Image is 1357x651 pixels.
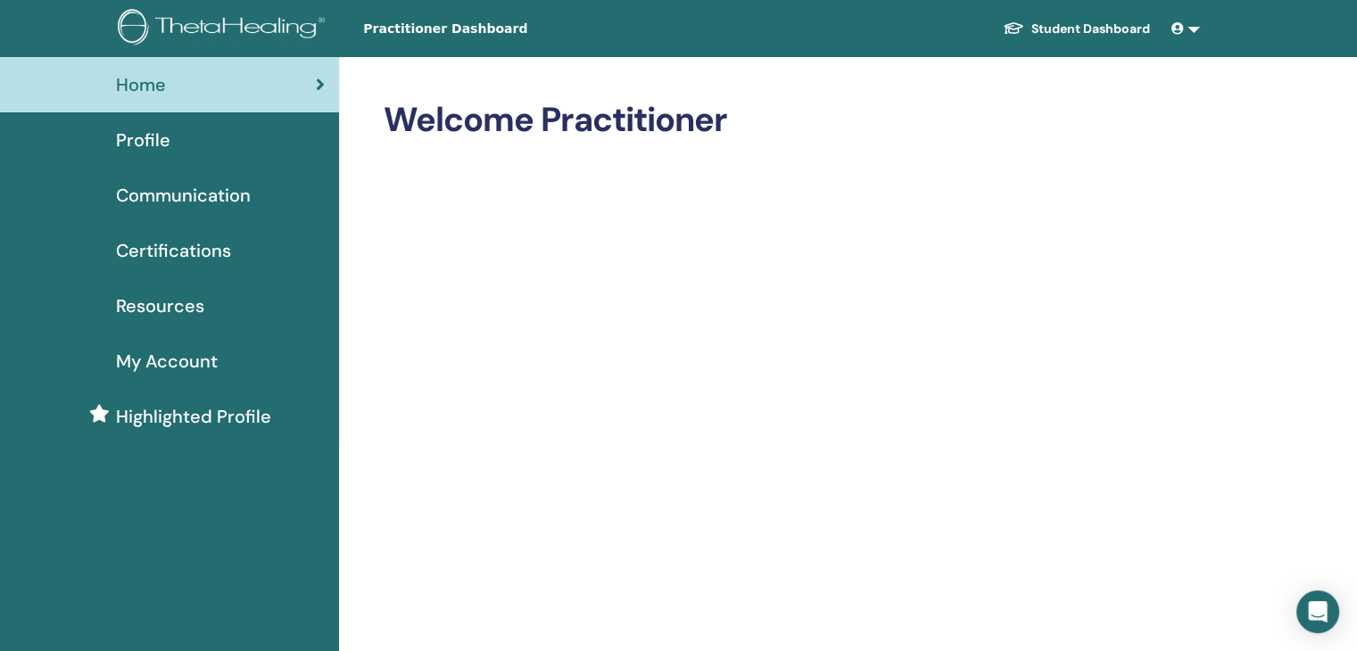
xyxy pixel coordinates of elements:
[116,348,218,375] span: My Account
[384,100,1196,141] h2: Welcome Practitioner
[1003,21,1024,36] img: graduation-cap-white.svg
[116,293,204,319] span: Resources
[116,403,271,430] span: Highlighted Profile
[363,20,631,38] span: Practitioner Dashboard
[989,12,1164,45] a: Student Dashboard
[116,71,166,98] span: Home
[118,9,331,49] img: logo.png
[1296,590,1339,633] div: Open Intercom Messenger
[116,127,170,153] span: Profile
[116,182,251,209] span: Communication
[116,237,231,264] span: Certifications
